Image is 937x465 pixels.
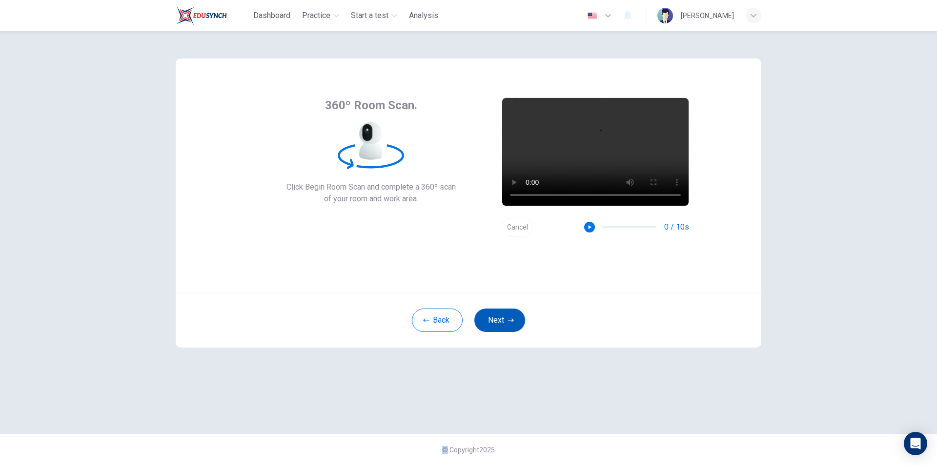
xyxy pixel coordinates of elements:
span: of your room and work area. [286,193,456,205]
button: Next [474,309,525,332]
button: Practice [298,7,343,24]
button: Back [412,309,463,332]
span: Start a test [351,10,388,21]
span: Analysis [409,10,438,21]
img: en [586,12,598,19]
button: Cancel [502,218,533,237]
div: Open Intercom Messenger [904,432,927,455]
img: Train Test logo [176,6,227,25]
button: Analysis [405,7,442,24]
a: Train Test logo [176,6,249,25]
span: Practice [302,10,330,21]
span: 360º Room Scan. [325,97,417,113]
span: 0 / 10s [664,221,689,233]
button: Dashboard [249,7,294,24]
span: Click Begin Room Scan and complete a 360º scan [286,181,456,193]
img: Profile picture [657,8,673,23]
button: Start a test [347,7,401,24]
span: © Copyright 2025 [442,446,495,454]
div: [PERSON_NAME] [681,10,734,21]
span: Dashboard [253,10,290,21]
